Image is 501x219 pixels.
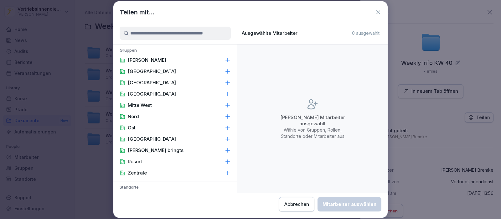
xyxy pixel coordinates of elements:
[128,113,139,120] p: Nord
[128,147,183,154] p: [PERSON_NAME] bringts
[275,114,350,127] p: [PERSON_NAME] Mitarbeiter ausgewählt
[128,170,147,176] p: Zentrale
[128,91,176,97] p: [GEOGRAPHIC_DATA]
[318,197,381,211] button: Mitarbeiter auswählen
[113,185,237,191] p: Standorte
[284,201,309,208] div: Abbrechen
[279,197,314,211] button: Abbrechen
[113,48,237,55] p: Gruppen
[128,125,136,131] p: Ost
[275,127,350,139] p: Wähle von Gruppen, Rollen, Standorte oder Mitarbeiter aus
[128,102,152,108] p: Mitte West
[120,8,154,17] h1: Teilen mit...
[128,159,142,165] p: Resort
[128,136,176,142] p: [GEOGRAPHIC_DATA]
[128,80,176,86] p: [GEOGRAPHIC_DATA]
[352,30,380,36] p: 0 ausgewählt
[128,68,176,75] p: [GEOGRAPHIC_DATA]
[128,57,166,63] p: [PERSON_NAME]
[323,201,376,208] div: Mitarbeiter auswählen
[242,30,297,36] p: Ausgewählte Mitarbeiter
